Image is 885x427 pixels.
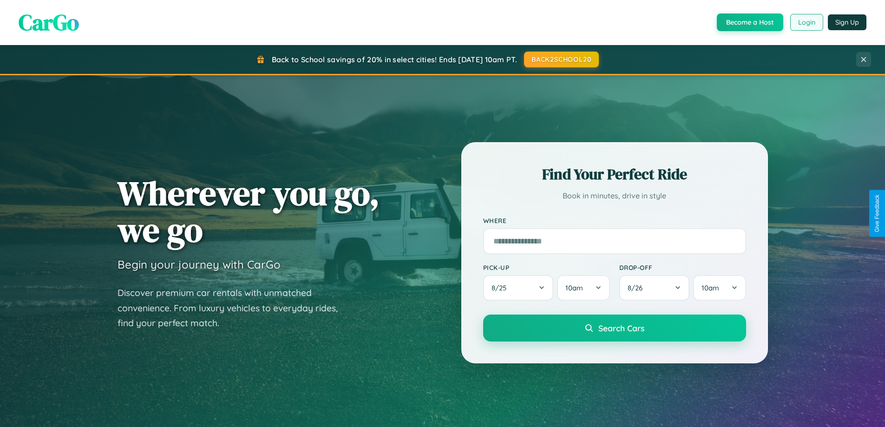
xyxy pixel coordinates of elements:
span: Search Cars [598,323,644,333]
p: Discover premium car rentals with unmatched convenience. From luxury vehicles to everyday rides, ... [118,285,350,331]
label: Drop-off [619,263,746,271]
span: 8 / 26 [628,283,647,292]
button: BACK2SCHOOL20 [524,52,599,67]
h3: Begin your journey with CarGo [118,257,281,271]
span: Back to School savings of 20% in select cities! Ends [DATE] 10am PT. [272,55,517,64]
h1: Wherever you go, we go [118,175,380,248]
label: Where [483,217,746,224]
span: 8 / 25 [492,283,511,292]
button: 10am [557,275,610,301]
span: CarGo [19,7,79,38]
h2: Find Your Perfect Ride [483,164,746,184]
label: Pick-up [483,263,610,271]
button: Search Cars [483,315,746,342]
button: 10am [693,275,746,301]
button: Sign Up [828,14,866,30]
p: Book in minutes, drive in style [483,189,746,203]
span: 10am [701,283,719,292]
span: 10am [565,283,583,292]
button: 8/25 [483,275,554,301]
button: 8/26 [619,275,690,301]
button: Login [790,14,823,31]
button: Become a Host [717,13,783,31]
div: Give Feedback [874,195,880,232]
